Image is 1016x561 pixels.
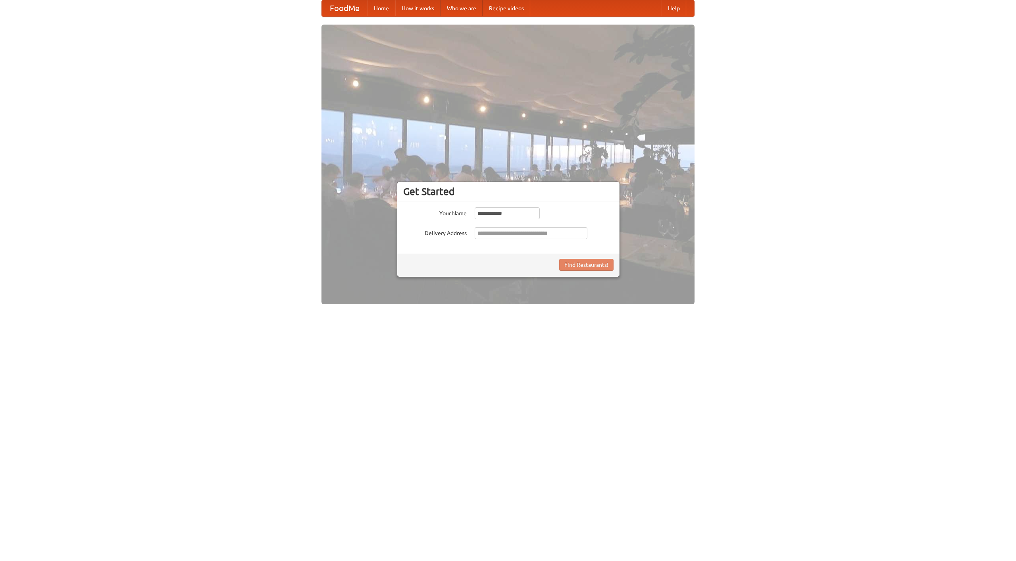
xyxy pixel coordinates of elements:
a: How it works [395,0,441,16]
label: Your Name [403,207,467,217]
a: Home [368,0,395,16]
label: Delivery Address [403,227,467,237]
a: Recipe videos [483,0,530,16]
button: Find Restaurants! [559,259,614,271]
a: FoodMe [322,0,368,16]
a: Help [662,0,686,16]
h3: Get Started [403,186,614,197]
a: Who we are [441,0,483,16]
